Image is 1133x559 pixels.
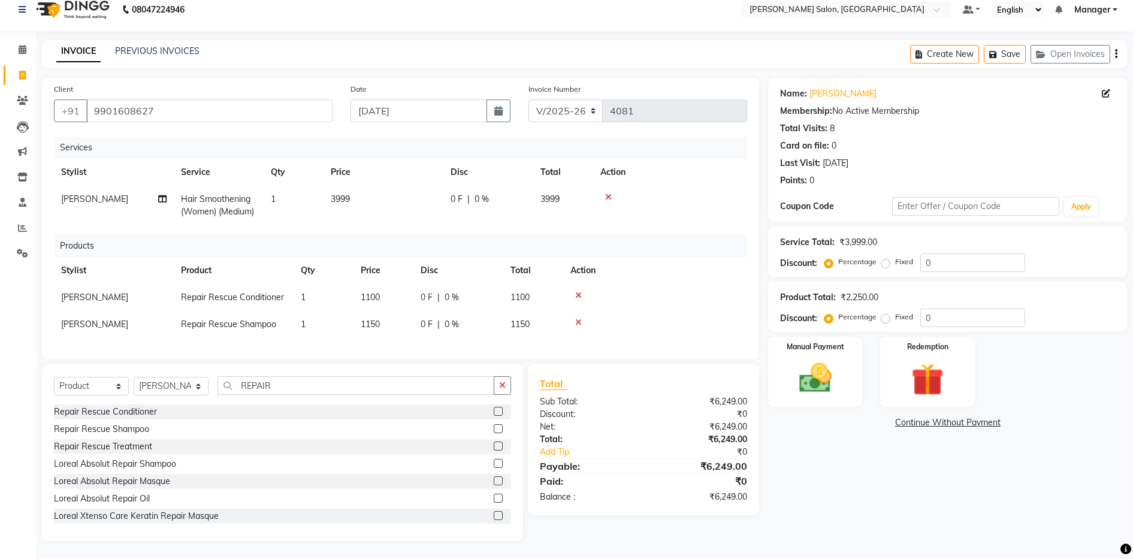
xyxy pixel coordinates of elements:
[780,105,832,117] div: Membership:
[839,236,877,249] div: ₹3,999.00
[780,174,807,187] div: Points:
[838,312,877,322] label: Percentage
[643,408,756,421] div: ₹0
[771,416,1125,429] a: Continue Without Payment
[331,194,350,204] span: 3999
[421,291,433,304] span: 0 F
[351,84,367,95] label: Date
[780,200,892,213] div: Coupon Code
[531,421,643,433] div: Net:
[217,376,494,395] input: Search or Scan
[1031,45,1110,64] button: Open Invoices
[437,291,440,304] span: |
[361,292,380,303] span: 1100
[907,342,948,352] label: Redemption
[54,99,87,122] button: +91
[86,99,333,122] input: Search by Name/Mobile/Email/Code
[413,257,503,284] th: Disc
[510,292,530,303] span: 1100
[354,257,413,284] th: Price
[361,319,380,330] span: 1150
[324,159,443,186] th: Price
[54,84,73,95] label: Client
[54,159,174,186] th: Stylist
[832,140,836,152] div: 0
[643,459,756,473] div: ₹6,249.00
[643,474,756,488] div: ₹0
[56,41,101,62] a: INVOICE
[264,159,324,186] th: Qty
[841,291,878,304] div: ₹2,250.00
[531,491,643,503] div: Balance :
[780,105,1115,117] div: No Active Membership
[531,446,662,458] a: Add Tip
[1074,4,1110,16] span: Manager
[643,491,756,503] div: ₹6,249.00
[663,446,757,458] div: ₹0
[181,194,254,217] span: Hair Smoothening (Women) (Medium)
[54,440,152,453] div: Repair Rescue Treatment
[528,84,581,95] label: Invoice Number
[54,492,150,505] div: Loreal Absolut Repair Oil
[181,319,276,330] span: Repair Rescue Shampoo
[301,292,306,303] span: 1
[531,408,643,421] div: Discount:
[838,256,877,267] label: Percentage
[895,312,913,322] label: Fixed
[809,174,814,187] div: 0
[643,421,756,433] div: ₹6,249.00
[809,87,877,100] a: [PERSON_NAME]
[421,318,433,331] span: 0 F
[901,359,954,400] img: _gift.svg
[55,235,756,257] div: Products
[531,395,643,408] div: Sub Total:
[892,197,1059,216] input: Enter Offer / Coupon Code
[910,45,979,64] button: Create New
[181,292,284,303] span: Repair Rescue Conditioner
[780,236,835,249] div: Service Total:
[445,291,459,304] span: 0 %
[531,474,643,488] div: Paid:
[563,257,747,284] th: Action
[643,433,756,446] div: ₹6,249.00
[830,122,835,135] div: 8
[780,312,817,325] div: Discount:
[61,194,128,204] span: [PERSON_NAME]
[540,377,567,390] span: Total
[294,257,354,284] th: Qty
[533,159,593,186] th: Total
[467,193,470,206] span: |
[301,319,306,330] span: 1
[510,319,530,330] span: 1150
[61,319,128,330] span: [PERSON_NAME]
[789,359,842,397] img: _cash.svg
[895,256,913,267] label: Fixed
[780,291,836,304] div: Product Total:
[780,140,829,152] div: Card on file:
[115,46,200,56] a: PREVIOUS INVOICES
[174,257,294,284] th: Product
[54,510,219,522] div: Loreal Xtenso Care Keratin Repair Masque
[643,395,756,408] div: ₹6,249.00
[174,159,264,186] th: Service
[54,458,176,470] div: Loreal Absolut Repair Shampoo
[445,318,459,331] span: 0 %
[780,257,817,270] div: Discount:
[503,257,563,284] th: Total
[787,342,844,352] label: Manual Payment
[271,194,276,204] span: 1
[54,406,157,418] div: Repair Rescue Conditioner
[531,433,643,446] div: Total:
[54,475,170,488] div: Loreal Absolut Repair Masque
[984,45,1026,64] button: Save
[475,193,489,206] span: 0 %
[823,157,848,170] div: [DATE]
[1064,198,1098,216] button: Apply
[540,194,560,204] span: 3999
[54,423,149,436] div: Repair Rescue Shampoo
[780,157,820,170] div: Last Visit:
[780,87,807,100] div: Name:
[443,159,533,186] th: Disc
[437,318,440,331] span: |
[593,159,747,186] th: Action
